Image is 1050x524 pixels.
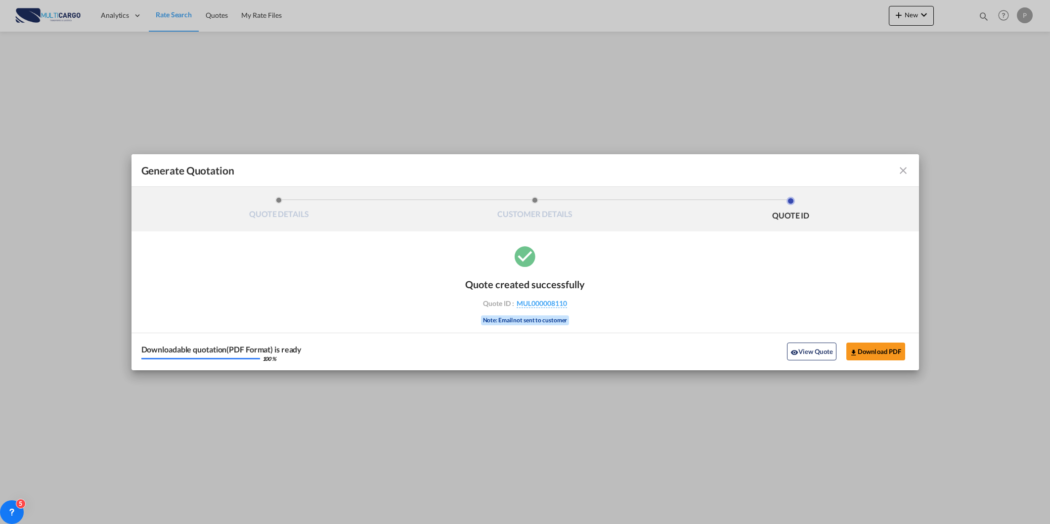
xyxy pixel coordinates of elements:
[141,346,302,353] div: Downloadable quotation(PDF Format) is ready
[468,299,582,308] div: Quote ID :
[141,164,234,177] span: Generate Quotation
[663,197,919,223] li: QUOTE ID
[846,343,905,360] button: Download PDF
[131,154,919,370] md-dialog: Generate QuotationQUOTE ...
[151,197,407,223] li: QUOTE DETAILS
[897,165,909,176] md-icon: icon-close fg-AAA8AD cursor m-0
[790,349,798,356] md-icon: icon-eye
[481,315,569,325] div: Note: Email not sent to customer
[465,278,585,290] div: Quote created successfully
[850,349,858,356] md-icon: icon-download
[513,244,537,268] md-icon: icon-checkbox-marked-circle
[517,299,567,308] span: MUL000008110
[787,343,836,360] button: icon-eyeView Quote
[262,356,277,361] div: 100 %
[407,197,663,223] li: CUSTOMER DETAILS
